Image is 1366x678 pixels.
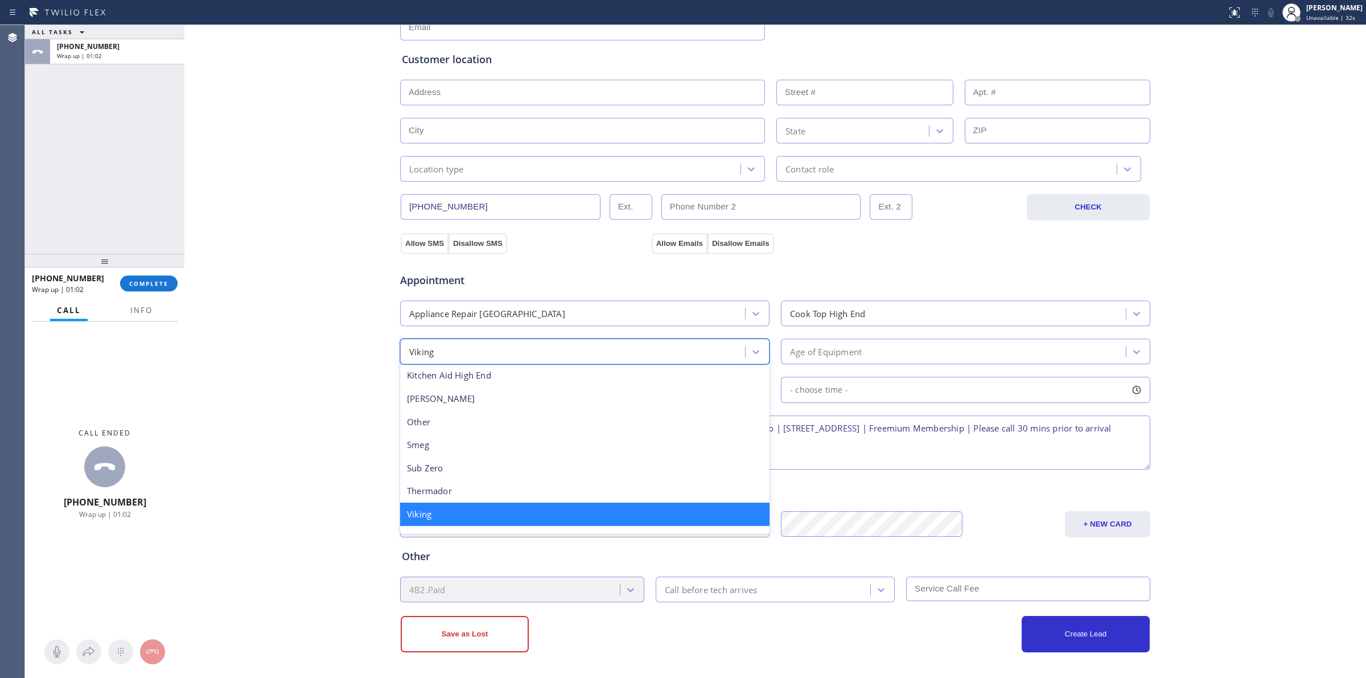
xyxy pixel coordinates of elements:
input: Street # [776,80,953,105]
button: Disallow SMS [449,233,507,254]
button: Create Lead [1022,616,1150,652]
div: [PERSON_NAME] [400,387,770,410]
span: COMPLETE [129,280,168,287]
div: Customer location [402,52,1149,67]
div: State [785,124,805,137]
button: Mute [44,639,69,664]
span: Wrap up | 01:02 [32,285,84,294]
span: Wrap up | 01:02 [79,509,131,519]
div: Location type [409,162,464,175]
span: Appointment [400,273,649,288]
span: Wrap up | 01:02 [57,52,102,60]
button: Disallow Emails [707,233,774,254]
input: City [400,118,765,143]
span: - choose time - [790,384,848,395]
input: Ext. [610,194,652,220]
div: Kitchen Aid High End [400,364,770,387]
div: Cook Top High End [790,307,865,320]
span: Call ended [79,428,131,438]
button: Mute [1263,5,1279,20]
span: Info [130,305,153,315]
div: Smeg [400,433,770,457]
input: Service Call Fee [906,577,1150,601]
div: [PERSON_NAME] [1306,3,1363,13]
button: COMPLETE [120,276,178,291]
button: Call [50,299,88,322]
div: Age of Equipment [790,345,862,358]
button: + NEW CARD [1065,511,1150,537]
div: Contact role [785,162,834,175]
button: Info [124,299,159,322]
div: Other [400,410,770,434]
div: Thermador [400,479,770,503]
span: [PHONE_NUMBER] [32,273,104,283]
input: Phone Number 2 [661,194,861,220]
span: Call [57,305,81,315]
div: Call before tech arrives [665,583,758,596]
button: Allow SMS [401,233,449,254]
span: Unavailable | 32s [1306,14,1355,22]
div: Viking [409,345,434,358]
input: Apt. # [965,80,1151,105]
input: ZIP [965,118,1151,143]
div: Sub Zero [400,457,770,480]
button: Open dialpad [108,639,133,664]
span: [PHONE_NUMBER] [57,42,120,51]
button: CHECK [1027,194,1150,220]
div: Viking [400,503,770,526]
button: ALL TASKS [25,25,96,39]
button: Save as Lost [401,616,529,652]
span: ALL TASKS [32,28,73,36]
div: Credit card [402,483,1149,499]
button: Hang up [140,639,165,664]
input: Email [400,15,765,40]
textarea: 10 - 1 | $43 | Wolf | Cooktop | 20 yrs | when turned on the burner its not wo | House-Ho | [STREE... [400,416,1150,470]
button: Open directory [76,639,101,664]
div: Wolf [400,526,770,549]
span: [PHONE_NUMBER] [64,496,146,508]
input: Ext. 2 [870,194,912,220]
input: Phone Number [401,194,600,220]
div: Appliance Repair [GEOGRAPHIC_DATA] [409,307,565,320]
button: Allow Emails [652,233,707,254]
div: Other [402,549,1149,564]
input: Address [400,80,765,105]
